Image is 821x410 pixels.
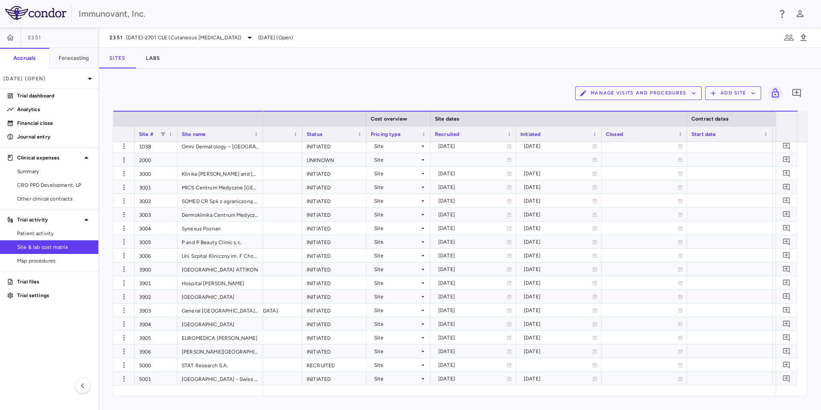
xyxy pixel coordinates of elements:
[783,375,791,383] svg: Add comment
[438,249,507,263] div: [DATE]
[783,279,791,287] svg: Add comment
[520,131,540,137] span: Initiated
[177,386,263,399] div: Centro de Investigaciones Médicas Tucumán - PPDS
[109,34,123,41] span: 2351
[79,7,771,20] div: Immunovant, Inc.
[302,139,366,153] div: INITIATED
[765,86,783,100] span: You do not have permission to lock or unlock grids
[5,6,66,20] img: logo-full-SnFGN8VE.png
[783,183,791,191] svg: Add comment
[135,345,177,358] div: 3906
[177,304,263,317] div: General [GEOGRAPHIC_DATA] [GEOGRAPHIC_DATA]
[374,345,419,358] div: Site
[438,208,507,221] div: [DATE]
[136,48,170,68] button: Labs
[435,131,459,137] span: Recruited
[438,167,507,180] div: [DATE]
[177,331,263,344] div: EUROMEDICA [PERSON_NAME]
[374,372,419,386] div: Site
[374,139,419,153] div: Site
[135,304,177,317] div: 3903
[177,317,263,330] div: [GEOGRAPHIC_DATA]
[783,238,791,246] svg: Add comment
[126,34,241,41] span: [DATE]-2701 CLE (Cutaneous [MEDICAL_DATA])
[59,54,89,62] h6: Forecasting
[182,131,206,137] span: Site name
[781,304,792,316] button: Add comment
[177,208,263,221] div: Dermoklinika Centrum Medyczne sc
[135,180,177,194] div: 3001
[438,221,507,235] div: [DATE]
[705,86,761,100] button: Add Site
[177,290,263,303] div: [GEOGRAPHIC_DATA]
[135,153,177,166] div: 2000
[524,139,592,153] div: [DATE]
[524,345,592,358] div: [DATE]
[438,263,507,276] div: [DATE]
[438,372,507,386] div: [DATE]
[302,358,366,372] div: RECRUITED
[374,167,419,180] div: Site
[374,263,419,276] div: Site
[438,331,507,345] div: [DATE]
[17,195,92,203] span: Other clinical contracts
[17,243,92,251] span: Site & lab cost matrix
[135,358,177,372] div: 5000
[302,153,366,166] div: UNKNOWN
[781,209,792,220] button: Add comment
[783,156,791,164] svg: Add comment
[691,116,729,122] span: Contract dates
[177,372,263,385] div: [GEOGRAPHIC_DATA] - Swiss Medical Group
[302,317,366,330] div: INITIATED
[302,331,366,344] div: INITIATED
[781,168,792,179] button: Add comment
[781,277,792,289] button: Add comment
[524,208,592,221] div: [DATE]
[524,167,592,180] div: [DATE]
[438,304,507,317] div: [DATE]
[374,276,419,290] div: Site
[781,345,792,357] button: Add comment
[135,372,177,385] div: 5001
[135,208,177,221] div: 3003
[371,131,401,137] span: Pricing type
[606,131,623,137] span: Closed
[781,263,792,275] button: Add comment
[135,194,177,207] div: 3002
[3,75,85,83] p: [DATE] (Open)
[791,88,802,98] svg: Add comment
[781,154,792,165] button: Add comment
[177,345,263,358] div: [PERSON_NAME][GEOGRAPHIC_DATA]
[302,194,366,207] div: INITIATED
[781,181,792,193] button: Add comment
[135,167,177,180] div: 3000
[371,116,407,122] span: Cost overview
[783,320,791,328] svg: Add comment
[17,154,81,162] p: Clinical expenses
[438,290,507,304] div: [DATE]
[524,180,592,194] div: [DATE]
[783,224,791,232] svg: Add comment
[783,210,791,218] svg: Add comment
[524,221,592,235] div: [DATE]
[177,249,263,262] div: Uni Szpital Kliniczny im. F Chopina w [GEOGRAPHIC_DATA]
[17,278,92,286] p: Trial files
[374,194,419,208] div: Site
[374,153,419,167] div: Site
[783,142,791,150] svg: Add comment
[783,197,791,205] svg: Add comment
[374,331,419,345] div: Site
[139,131,154,137] span: Site #
[135,386,177,399] div: 5002
[781,222,792,234] button: Add comment
[177,194,263,207] div: SOMED CR Spk z ograniczoną odpowiedzialnością
[17,292,92,299] p: Trial settings
[135,139,177,153] div: 1038
[374,235,419,249] div: Site
[783,306,791,314] svg: Add comment
[374,180,419,194] div: Site
[28,34,41,41] span: 2351
[524,372,592,386] div: [DATE]
[783,251,791,260] svg: Add comment
[177,139,263,153] div: Omni Dermatology – [GEOGRAPHIC_DATA]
